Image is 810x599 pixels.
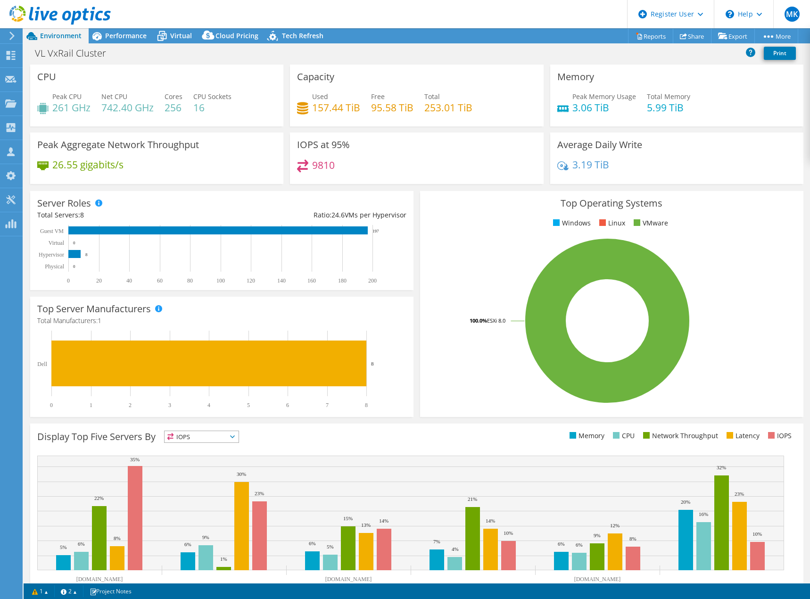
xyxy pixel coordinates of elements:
text: 15% [343,516,353,521]
span: 8 [80,210,84,219]
h4: 261 GHz [52,102,91,113]
h3: Average Daily Write [557,140,642,150]
span: 1 [98,316,101,325]
span: IOPS [165,431,239,442]
h1: VL VxRail Cluster [31,48,121,58]
span: Net CPU [101,92,127,101]
a: Print [764,47,796,60]
h4: 256 [165,102,182,113]
text: 0 [73,241,75,245]
text: 200 [368,277,377,284]
text: 6% [558,541,565,547]
span: CPU Sockets [193,92,231,101]
text: 8 [365,402,368,408]
text: 5 [247,402,250,408]
text: 12% [610,523,620,528]
text: 3 [168,402,171,408]
h3: Capacity [297,72,334,82]
text: 180 [338,277,347,284]
text: Virtual [49,240,65,246]
a: Project Notes [83,585,138,597]
h3: IOPS at 95% [297,140,350,150]
text: 32% [717,465,726,470]
text: 8% [629,536,636,541]
text: 6% [78,541,85,547]
text: 9% [202,534,209,540]
text: 6% [309,541,316,546]
li: Latency [724,431,760,441]
text: 22% [94,495,104,501]
h4: 16 [193,102,231,113]
a: 2 [54,585,83,597]
a: More [754,29,798,43]
span: Cores [165,92,182,101]
text: 4% [452,546,459,552]
text: [DOMAIN_NAME] [574,576,621,582]
tspan: ESXi 8.0 [487,317,505,324]
span: Environment [40,31,82,40]
text: 23% [255,491,264,496]
text: 0 [73,264,75,269]
text: 10% [504,530,513,536]
li: Linux [597,218,625,228]
a: Reports [628,29,673,43]
text: 20 [96,277,102,284]
h3: Peak Aggregate Network Throughput [37,140,199,150]
text: Guest VM [40,228,64,234]
h4: 742.40 GHz [101,102,154,113]
text: 6% [184,541,191,547]
h3: Server Roles [37,198,91,208]
h3: Top Operating Systems [427,198,796,208]
div: Ratio: VMs per Hypervisor [222,210,406,220]
a: Export [711,29,755,43]
span: Peak Memory Usage [572,92,636,101]
span: Peak CPU [52,92,82,101]
h3: Top Server Manufacturers [37,304,151,314]
text: [DOMAIN_NAME] [76,576,123,582]
text: [DOMAIN_NAME] [325,576,372,582]
span: Free [371,92,385,101]
li: Windows [551,218,591,228]
h4: 253.01 TiB [424,102,472,113]
li: Memory [567,431,604,441]
li: IOPS [766,431,792,441]
text: 60 [157,277,163,284]
span: Used [312,92,328,101]
span: MK [785,7,800,22]
h3: Memory [557,72,594,82]
text: 8 [371,361,374,366]
text: 0 [50,402,53,408]
li: VMware [631,218,668,228]
text: 10% [752,531,762,537]
li: Network Throughput [641,431,718,441]
div: Total Servers: [37,210,222,220]
h3: CPU [37,72,56,82]
h4: 5.99 TiB [647,102,690,113]
text: 120 [247,277,255,284]
svg: \n [726,10,734,18]
text: 100 [216,277,225,284]
h4: 95.58 TiB [371,102,413,113]
span: Virtual [170,31,192,40]
text: 9% [594,532,601,538]
text: 8% [114,535,121,541]
text: 2 [129,402,132,408]
text: 13% [361,522,371,528]
text: 5% [327,544,334,549]
text: 1 [90,402,92,408]
tspan: 100.0% [470,317,487,324]
span: 24.6 [331,210,345,219]
h4: 3.06 TiB [572,102,636,113]
text: 20% [681,499,690,505]
text: Dell [37,361,47,367]
text: 8 [85,252,88,257]
span: Performance [105,31,147,40]
text: 30% [237,471,246,477]
text: Hypervisor [39,251,64,258]
text: 16% [699,511,708,517]
h4: 3.19 TiB [572,159,609,170]
span: Total [424,92,440,101]
span: Total Memory [647,92,690,101]
text: 160 [307,277,316,284]
li: CPU [611,431,635,441]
